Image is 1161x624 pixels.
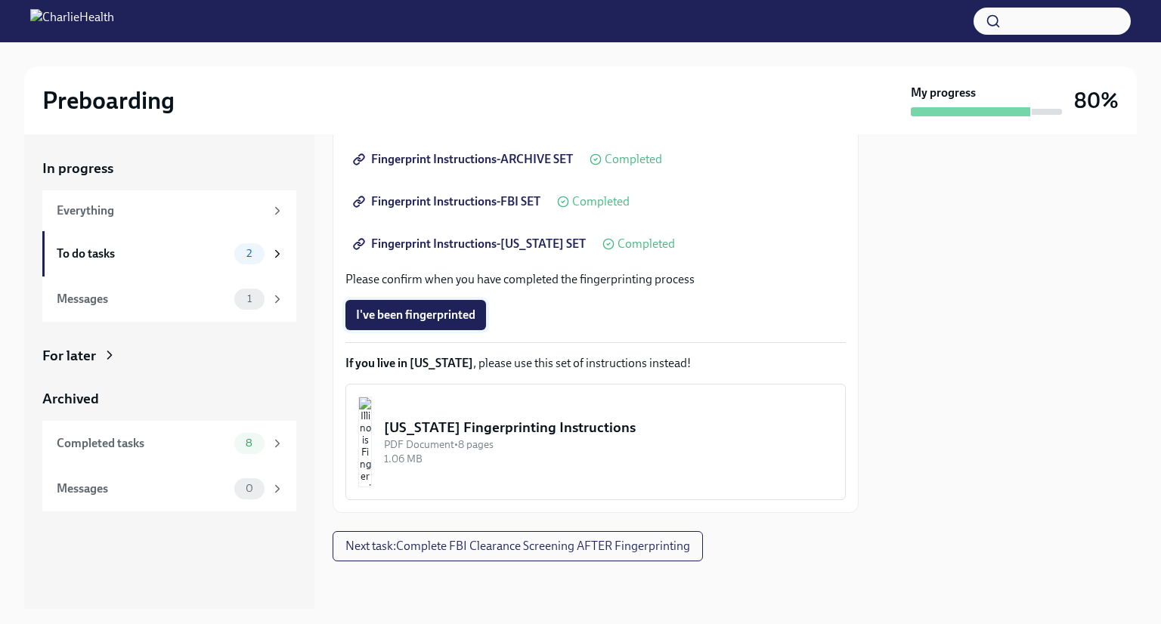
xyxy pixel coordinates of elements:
div: To do tasks [57,246,228,262]
a: Messages0 [42,466,296,511]
img: Illinois Fingerprinting Instructions [358,397,372,487]
h2: Preboarding [42,85,175,116]
div: 1.06 MB [384,452,833,466]
div: Completed tasks [57,435,228,452]
div: For later [42,346,96,366]
span: Fingerprint Instructions-FBI SET [356,194,540,209]
span: 2 [237,248,261,259]
button: I've been fingerprinted [345,300,486,330]
button: Next task:Complete FBI Clearance Screening AFTER Fingerprinting [333,531,703,561]
strong: If you live in [US_STATE] [345,356,473,370]
span: I've been fingerprinted [356,307,475,323]
a: Messages1 [42,276,296,322]
a: For later [42,346,296,366]
a: In progress [42,159,296,178]
div: PDF Document • 8 pages [384,437,833,452]
button: [US_STATE] Fingerprinting InstructionsPDF Document•8 pages1.06 MB [345,384,846,500]
div: Everything [57,202,265,219]
h3: 80% [1074,87,1119,114]
div: [US_STATE] Fingerprinting Instructions [384,418,833,437]
a: Fingerprint Instructions-[US_STATE] SET [345,229,596,259]
p: Please confirm when you have completed the fingerprinting process [345,271,846,288]
a: Archived [42,389,296,409]
strong: My progress [911,85,976,101]
span: Fingerprint Instructions-ARCHIVE SET [356,152,573,167]
span: Next task : Complete FBI Clearance Screening AFTER Fingerprinting [345,539,690,554]
span: Completed [605,153,662,165]
span: Fingerprint Instructions-[US_STATE] SET [356,236,586,252]
span: Completed [618,238,675,250]
span: Completed [572,196,630,208]
p: , please use this set of instructions instead! [345,355,846,372]
a: Everything [42,190,296,231]
a: Completed tasks8 [42,421,296,466]
span: 1 [238,293,261,304]
div: Messages [57,480,228,497]
div: Messages [57,291,228,307]
img: CharlieHealth [30,9,114,33]
a: Fingerprint Instructions-ARCHIVE SET [345,144,584,175]
a: Fingerprint Instructions-FBI SET [345,187,551,217]
a: To do tasks2 [42,231,296,276]
span: 0 [237,483,262,494]
span: 8 [237,437,262,449]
